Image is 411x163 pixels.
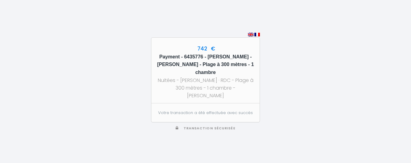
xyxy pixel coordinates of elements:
span: Transaction sécurisée [184,126,235,131]
p: Votre transaction a été effectuée avec succès [158,110,253,116]
img: en.png [248,33,253,36]
img: fr.png [254,33,260,36]
div: Nuitées - [PERSON_NAME] · RDC - Plage à 300 mètres - 1 chambre - [PERSON_NAME] [157,76,254,99]
span: 742 € [196,45,215,52]
h5: Payment - 6435776 - [PERSON_NAME] - [PERSON_NAME] - Plage à 300 mètres - 1 chambre [157,53,254,77]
